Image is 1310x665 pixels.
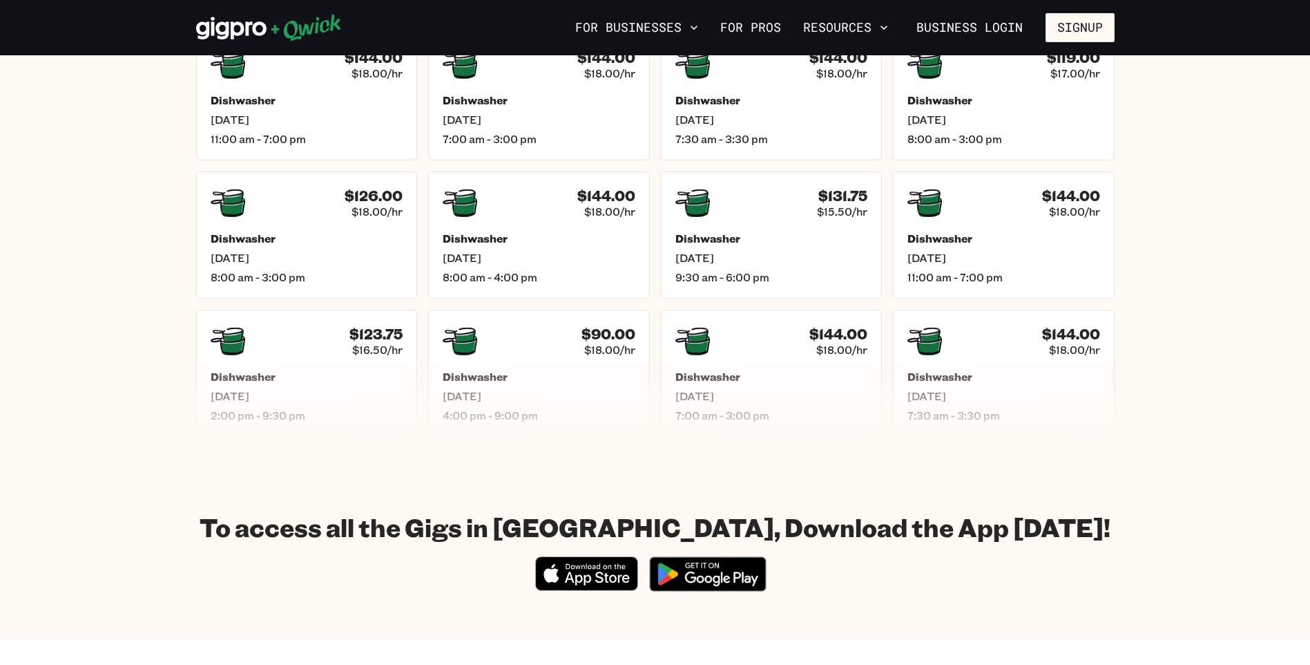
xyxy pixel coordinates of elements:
a: Business Login [905,13,1034,42]
h5: Dishwasher [675,370,868,384]
h4: $144.00 [809,326,867,343]
h5: Dishwasher [907,93,1100,107]
a: $123.75$16.50/hrDishwasher[DATE]2:00 pm - 9:30 pm [196,310,418,437]
h4: $144.00 [577,187,635,205]
span: [DATE] [443,251,635,265]
h4: $144.00 [1042,187,1100,205]
span: $18.00/hr [584,66,635,80]
span: [DATE] [907,389,1100,403]
h5: Dishwasher [443,232,635,245]
h4: $144.00 [345,49,403,66]
span: 11:00 am - 7:00 pm [907,270,1100,284]
a: $144.00$18.00/hrDishwasher[DATE]7:30 am - 3:30 pm [893,310,1115,437]
a: $119.00$17.00/hrDishwasher[DATE]8:00 am - 3:00 pm [893,33,1115,160]
span: [DATE] [211,389,403,403]
h4: $126.00 [345,187,403,205]
a: $90.00$18.00/hrDishwasher[DATE]4:00 pm - 9:00 pm [428,310,650,437]
span: $15.50/hr [817,205,867,218]
span: $16.50/hr [352,343,403,357]
h5: Dishwasher [675,93,868,107]
h1: To access all the Gigs in [GEOGRAPHIC_DATA], Download the App [DATE]! [200,512,1110,543]
h4: $144.00 [577,49,635,66]
span: $18.00/hr [351,205,403,218]
span: [DATE] [907,251,1100,265]
span: 7:00 am - 3:00 pm [675,409,868,422]
a: $126.00$18.00/hrDishwasher[DATE]8:00 am - 3:00 pm [196,171,418,299]
a: $144.00$18.00/hrDishwasher[DATE]7:00 am - 3:00 pm [661,310,883,437]
h5: Dishwasher [443,93,635,107]
button: Signup [1046,13,1115,42]
h4: $131.75 [818,187,867,205]
a: $144.00$18.00/hrDishwasher[DATE]11:00 am - 7:00 pm [893,171,1115,299]
span: [DATE] [907,113,1100,127]
button: For Businesses [570,16,704,39]
h5: Dishwasher [211,93,403,107]
h4: $90.00 [581,326,635,343]
span: 7:30 am - 3:30 pm [675,132,868,146]
a: $144.00$18.00/hrDishwasher[DATE]7:00 am - 3:00 pm [428,33,650,160]
span: $18.00/hr [816,343,867,357]
span: [DATE] [443,113,635,127]
a: For Pros [715,16,787,39]
a: $144.00$18.00/hrDishwasher[DATE]11:00 am - 7:00 pm [196,33,418,160]
span: 8:00 am - 4:00 pm [443,270,635,284]
a: $144.00$18.00/hrDishwasher[DATE]7:30 am - 3:30 pm [661,33,883,160]
span: 2:00 pm - 9:30 pm [211,409,403,422]
span: $18.00/hr [584,343,635,357]
span: 8:00 am - 3:00 pm [907,132,1100,146]
span: 8:00 am - 3:00 pm [211,270,403,284]
span: [DATE] [675,251,868,265]
span: [DATE] [675,113,868,127]
span: 4:00 pm - 9:00 pm [443,409,635,422]
span: [DATE] [211,113,403,127]
h4: $144.00 [1042,326,1100,343]
span: 7:30 am - 3:30 pm [907,409,1100,422]
span: $18.00/hr [584,205,635,218]
span: 7:00 am - 3:00 pm [443,132,635,146]
span: [DATE] [443,389,635,403]
h5: Dishwasher [675,232,868,245]
h5: Dishwasher [907,232,1100,245]
h5: Dishwasher [211,232,403,245]
span: $17.00/hr [1050,66,1100,80]
span: [DATE] [675,389,868,403]
h4: $144.00 [809,49,867,66]
h5: Dishwasher [907,370,1100,384]
h4: $123.75 [349,326,403,343]
a: $144.00$18.00/hrDishwasher[DATE]8:00 am - 4:00 pm [428,171,650,299]
span: [DATE] [211,251,403,265]
h5: Dishwasher [443,370,635,384]
button: Resources [798,16,894,39]
a: Download on the App Store [535,579,639,594]
span: $18.00/hr [816,66,867,80]
span: 9:30 am - 6:00 pm [675,270,868,284]
h5: Dishwasher [211,370,403,384]
span: 11:00 am - 7:00 pm [211,132,403,146]
a: $131.75$15.50/hrDishwasher[DATE]9:30 am - 6:00 pm [661,171,883,299]
span: $18.00/hr [351,66,403,80]
span: $18.00/hr [1049,205,1100,218]
img: Get it on Google Play [641,548,775,600]
h4: $119.00 [1047,49,1100,66]
span: $18.00/hr [1049,343,1100,357]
